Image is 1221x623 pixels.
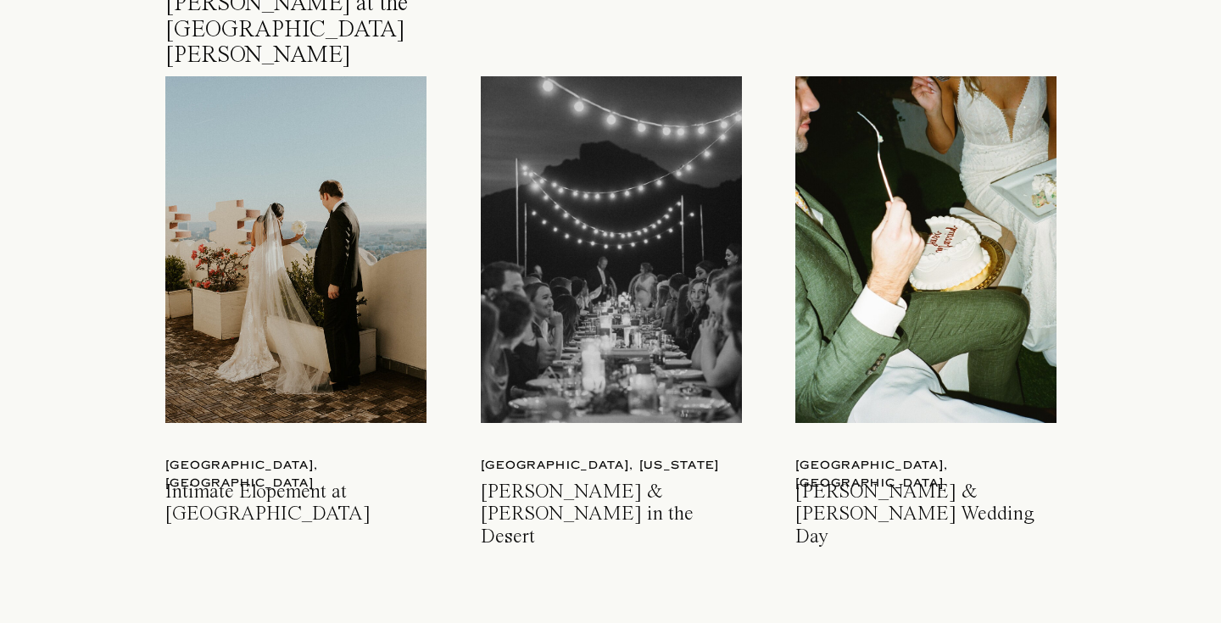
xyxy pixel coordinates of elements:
a: [GEOGRAPHIC_DATA], [GEOGRAPHIC_DATA] [165,457,437,475]
a: [PERSON_NAME] & [PERSON_NAME] in the Desert [481,481,746,526]
a: [GEOGRAPHIC_DATA], [GEOGRAPHIC_DATA] [795,457,1067,475]
a: Intimate Elopement at [GEOGRAPHIC_DATA] [165,481,431,526]
a: [PERSON_NAME] & [PERSON_NAME] Wedding Day [795,481,1061,526]
a: [GEOGRAPHIC_DATA], [US_STATE] [481,457,752,475]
